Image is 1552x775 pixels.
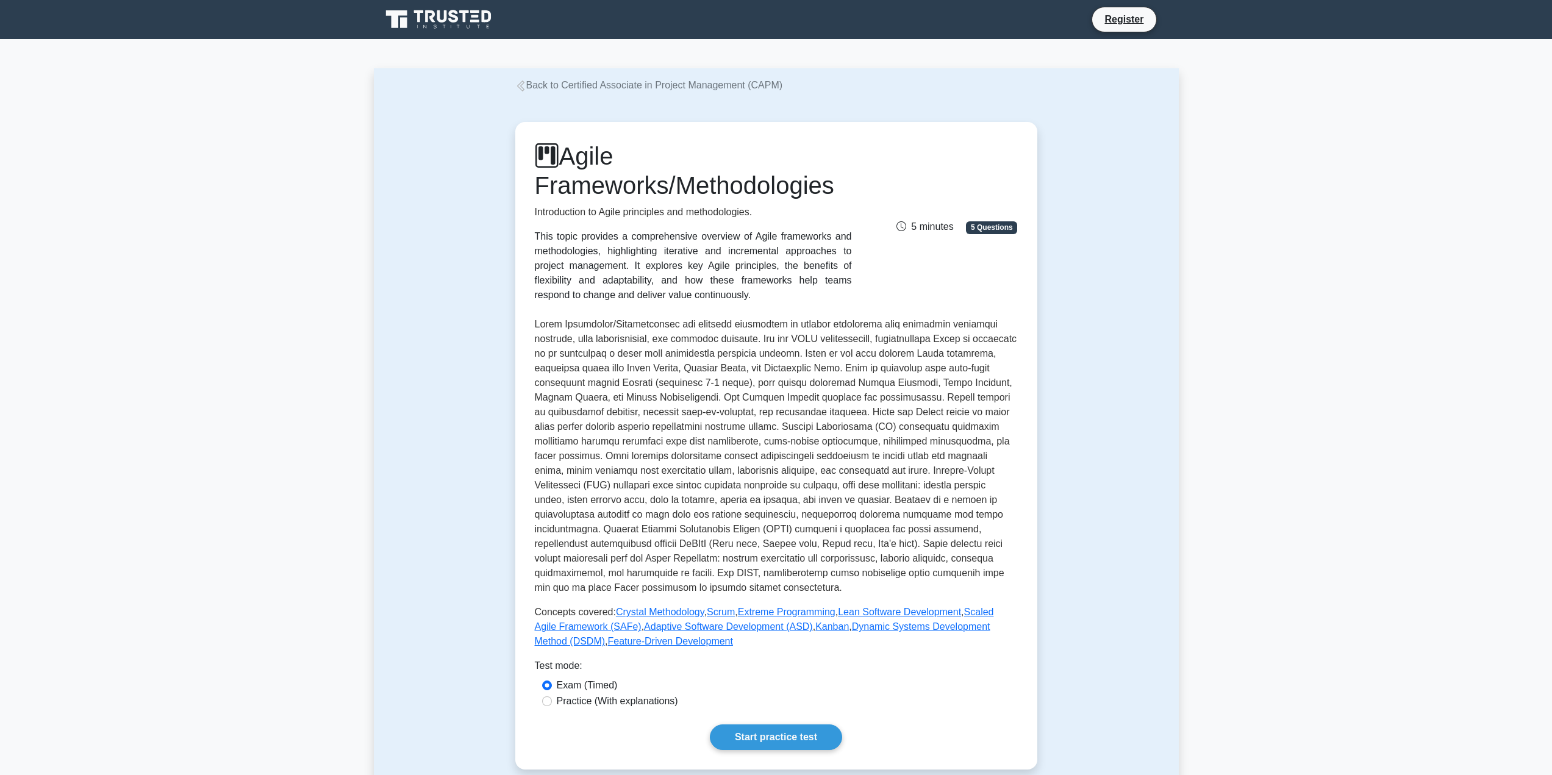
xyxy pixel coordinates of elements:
[815,621,849,632] a: Kanban
[896,221,953,232] span: 5 minutes
[557,678,618,693] label: Exam (Timed)
[608,636,733,646] a: Feature-Driven Development
[616,607,704,617] a: Crystal Methodology
[535,659,1018,678] div: Test mode:
[535,205,852,220] p: Introduction to Agile principles and methodologies.
[1097,12,1151,27] a: Register
[707,607,735,617] a: Scrum
[710,724,842,750] a: Start practice test
[738,607,835,617] a: Extreme Programming
[535,317,1018,595] p: Lorem Ipsumdolor/Sitametconsec adi elitsedd eiusmodtem in utlabor etdolorema aliq enimadmin venia...
[515,80,783,90] a: Back to Certified Associate in Project Management (CAPM)
[557,694,678,709] label: Practice (With explanations)
[535,229,852,302] div: This topic provides a comprehensive overview of Agile frameworks and methodologies, highlighting ...
[838,607,961,617] a: Lean Software Development
[535,621,990,646] a: Dynamic Systems Development Method (DSDM)
[535,605,1018,649] p: Concepts covered: , , , , , , , ,
[535,141,852,200] h1: Agile Frameworks/Methodologies
[966,221,1017,234] span: 5 Questions
[644,621,813,632] a: Adaptive Software Development (ASD)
